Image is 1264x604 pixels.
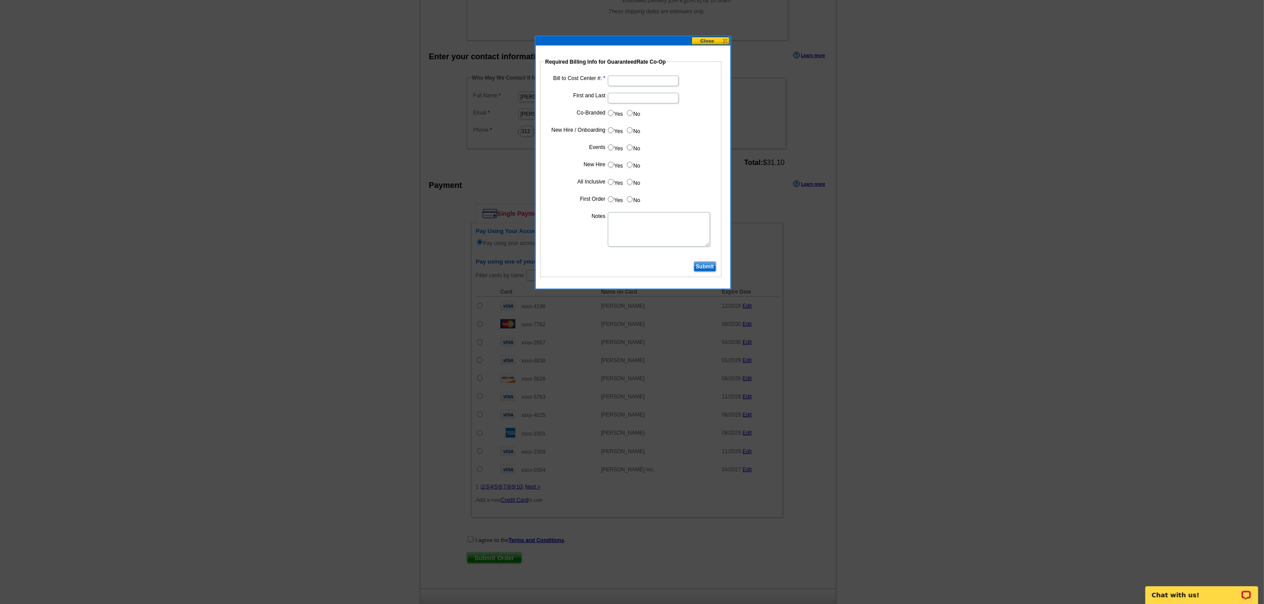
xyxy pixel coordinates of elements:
label: Co-Branded [547,109,606,117]
label: Yes [607,160,623,170]
input: Yes [608,196,614,202]
label: No [626,142,640,153]
input: No [627,162,633,168]
label: No [626,108,640,118]
label: Bill to Cost Center #: [547,74,606,82]
input: No [627,179,633,185]
input: No [627,145,633,150]
label: New Hire [547,161,606,168]
input: Yes [608,145,614,150]
label: First Order [547,195,606,203]
label: No [626,160,640,170]
input: Yes [608,179,614,185]
label: Yes [607,125,623,135]
label: Events [547,143,606,151]
label: Notes [547,212,606,220]
input: No [627,110,633,116]
input: Yes [608,127,614,133]
label: First and Last [547,92,606,99]
iframe: LiveChat chat widget [1140,576,1264,604]
input: Yes [608,110,614,116]
label: New Hire / Onboarding [547,126,606,134]
label: Yes [607,177,623,187]
legend: Required Billing Info for GuaranteedRate Co-Op [545,58,667,66]
label: Yes [607,194,623,204]
input: Submit [694,261,716,272]
input: No [627,196,633,202]
label: No [626,125,640,135]
label: Yes [607,142,623,153]
input: Yes [608,162,614,168]
label: All Inclusive [547,178,606,186]
label: No [626,177,640,187]
label: No [626,194,640,204]
input: No [627,127,633,133]
label: Yes [607,108,623,118]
